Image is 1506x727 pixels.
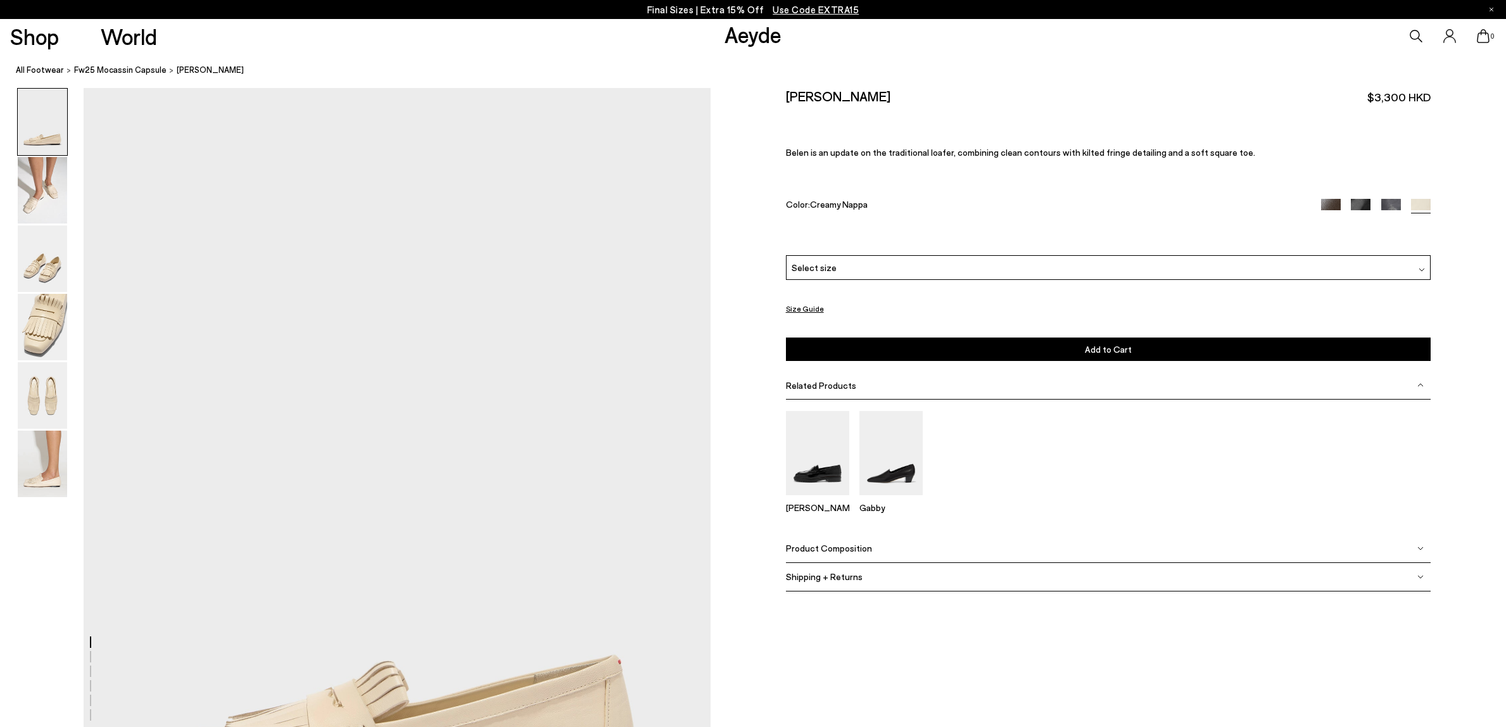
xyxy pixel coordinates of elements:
a: 0 [1477,29,1490,43]
span: Shipping + Returns [786,571,863,582]
span: Navigate to /collections/ss25-final-sizes [773,4,859,15]
span: 0 [1490,33,1496,40]
a: Leon Loafers [PERSON_NAME] [786,486,849,513]
span: Product Composition [786,543,872,553]
a: Aeyde [725,21,781,47]
img: svg%3E [1419,267,1425,273]
img: Belen Tassel Loafers - Image 4 [18,294,67,360]
p: Belen is an update on the traditional loafer, combining clean contours with kilted fringe detaili... [786,147,1431,158]
img: svg%3E [1417,545,1424,552]
img: Gabby Almond-Toe Loafers [859,411,923,495]
div: Color: [786,199,1300,213]
img: Belen Tassel Loafers - Image 1 [18,89,67,155]
a: World [101,25,157,47]
a: Fw25 Mocassin Capsule [74,63,167,77]
button: Size Guide [786,301,824,317]
img: Belen Tassel Loafers - Image 6 [18,431,67,497]
span: $3,300 HKD [1367,89,1431,105]
img: svg%3E [1417,574,1424,580]
span: Select size [792,261,837,274]
img: Leon Loafers [786,411,849,495]
span: Fw25 Mocassin Capsule [74,65,167,75]
p: [PERSON_NAME] [786,502,849,513]
span: Creamy Nappa [810,199,868,210]
span: [PERSON_NAME] [177,63,244,77]
img: Belen Tassel Loafers - Image 5 [18,362,67,429]
button: Add to Cart [786,338,1431,361]
p: Gabby [859,502,923,513]
img: Belen Tassel Loafers - Image 2 [18,157,67,224]
p: Final Sizes | Extra 15% Off [647,2,859,18]
span: Add to Cart [1085,344,1132,355]
span: Related Products [786,380,856,391]
a: Shop [10,25,59,47]
a: All Footwear [16,63,64,77]
img: Belen Tassel Loafers - Image 3 [18,225,67,292]
img: svg%3E [1417,382,1424,388]
a: Gabby Almond-Toe Loafers Gabby [859,486,923,513]
h2: [PERSON_NAME] [786,88,890,104]
nav: breadcrumb [16,53,1506,88]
